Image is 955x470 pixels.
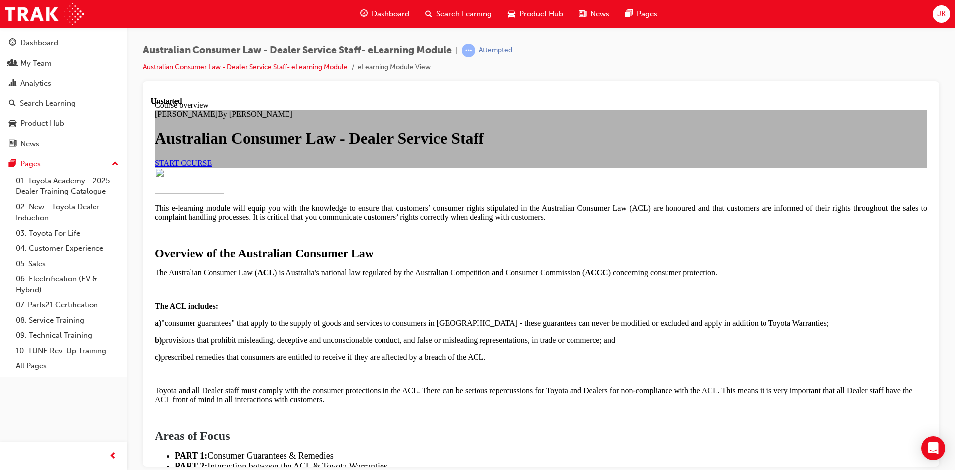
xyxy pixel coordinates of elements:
button: Pages [4,155,123,173]
span: guage-icon [360,8,368,20]
span: News [590,8,609,20]
span: pages-icon [625,8,633,20]
strong: The ACL includes: [4,205,68,213]
div: Dashboard [20,37,58,49]
div: Open Intercom Messenger [921,436,945,460]
div: Product Hub [20,118,64,129]
a: Search Learning [4,94,123,113]
span: Course overview [4,4,58,12]
a: pages-iconPages [617,4,665,24]
div: Attempted [479,46,512,55]
a: All Pages [12,358,123,374]
strong: c) [4,256,10,264]
span: pages-icon [9,160,16,169]
div: Search Learning [20,98,76,109]
a: 05. Sales [12,256,123,272]
span: The Australian Consumer Law ( ) is Australia's national law regulated by the Australian Competiti... [4,171,567,180]
span: learningRecordVerb_ATTEMPT-icon [462,44,475,57]
a: 02. New - Toyota Dealer Induction [12,199,123,226]
div: My Team [20,58,52,69]
span: prescribed remedies that consumers are entitled to receive if they are affected by a breach of th... [4,256,335,264]
span: Pages [637,8,657,20]
span: Areas of Focus [4,332,80,345]
span: By [PERSON_NAME] [67,13,142,21]
a: 07. Parts21 Certification [12,297,123,313]
a: 10. TUNE Rev-Up Training [12,343,123,359]
span: JK [937,8,946,20]
span: search-icon [425,8,432,20]
a: 03. Toyota For Life [12,226,123,241]
strong: ACCC [434,171,457,180]
span: | [456,45,458,56]
span: Search Learning [436,8,492,20]
span: PART 1: [24,354,57,364]
span: Consumer Guarantees & Remedies [57,354,183,364]
a: news-iconNews [571,4,617,24]
strong: b) [4,239,11,247]
a: Australian Consumer Law - Dealer Service Staff- eLearning Module [143,63,348,71]
span: This e-learning module will equip you with the knowledge to ensure that customers’ consumer right... [4,107,776,124]
a: Dashboard [4,34,123,52]
a: 04. Customer Experience [12,241,123,256]
div: News [20,138,39,150]
a: Product Hub [4,114,123,133]
div: Analytics [20,78,51,89]
button: DashboardMy TeamAnalyticsSearch LearningProduct HubNews [4,32,123,155]
h1: Australian Consumer Law - Dealer Service Staff [4,32,776,51]
span: "consumer guarantees" that apply to the supply of goods and services to consumers in [GEOGRAPHIC_... [4,222,678,230]
a: My Team [4,54,123,73]
strong: ACL [106,171,123,180]
li: eLearning Module View [358,62,431,73]
a: START COURSE [4,62,61,70]
a: Analytics [4,74,123,93]
a: 09. Technical Training [12,328,123,343]
span: Interaction between the ACL & Toyota Warranties [24,364,237,374]
strong: PART 2: [24,364,57,374]
span: news-icon [579,8,586,20]
span: [PERSON_NAME] [4,13,67,21]
span: people-icon [9,59,16,68]
a: car-iconProduct Hub [500,4,571,24]
a: 08. Service Training [12,313,123,328]
span: Australian Consumer Law - Dealer Service Staff- eLearning Module [143,45,452,56]
span: car-icon [508,8,515,20]
span: provisions that prohibit misleading, deceptive and unconscionable conduct, and false or misleadin... [4,239,465,247]
span: guage-icon [9,39,16,48]
a: News [4,135,123,153]
span: car-icon [9,119,16,128]
strong: a) [4,222,10,230]
a: search-iconSearch Learning [417,4,500,24]
span: Toyota and all Dealer staff must comply with the consumer protections in the ACL. There can be se... [4,289,762,307]
span: news-icon [9,140,16,149]
button: JK [933,5,950,23]
span: search-icon [9,99,16,108]
a: 06. Electrification (EV & Hybrid) [12,271,123,297]
span: chart-icon [9,79,16,88]
span: up-icon [112,158,119,171]
span: Product Hub [519,8,563,20]
span: Overview of the Australian Consumer Law [4,150,223,163]
a: guage-iconDashboard [352,4,417,24]
span: Dashboard [372,8,409,20]
div: Pages [20,158,41,170]
span: prev-icon [109,450,117,463]
a: 01. Toyota Academy - 2025 Dealer Training Catalogue [12,173,123,199]
img: Trak [5,3,84,25]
